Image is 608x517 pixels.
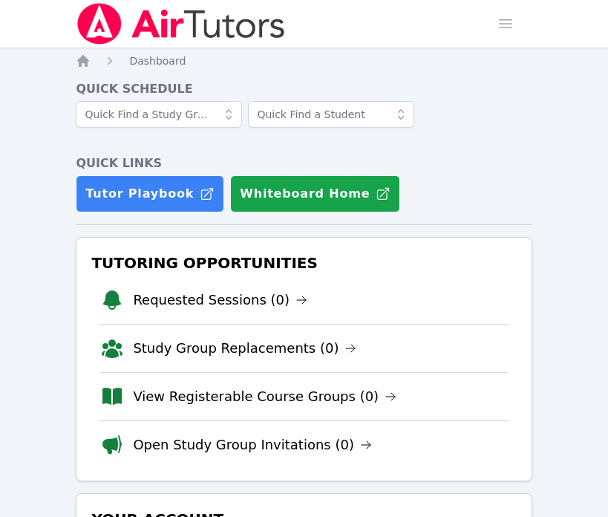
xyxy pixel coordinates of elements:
img: Air Tutors [76,3,286,45]
a: Dashboard [129,53,186,68]
a: View Registerable Course Groups (0) [133,386,396,407]
h4: Quick Schedule [76,80,532,98]
input: Quick Find a Student [248,101,414,128]
h4: Quick Links [76,155,532,172]
span: Dashboard [129,55,186,67]
a: Requested Sessions (0) [133,290,307,310]
a: Tutor Playbook [76,175,224,212]
h3: Tutoring Opportunities [88,250,519,276]
input: Quick Find a Study Group [76,101,242,128]
button: Whiteboard Home [230,175,400,212]
nav: Breadcrumb [76,53,532,68]
a: Open Study Group Invitations (0) [133,435,372,455]
a: Study Group Replacements (0) [133,338,356,359]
